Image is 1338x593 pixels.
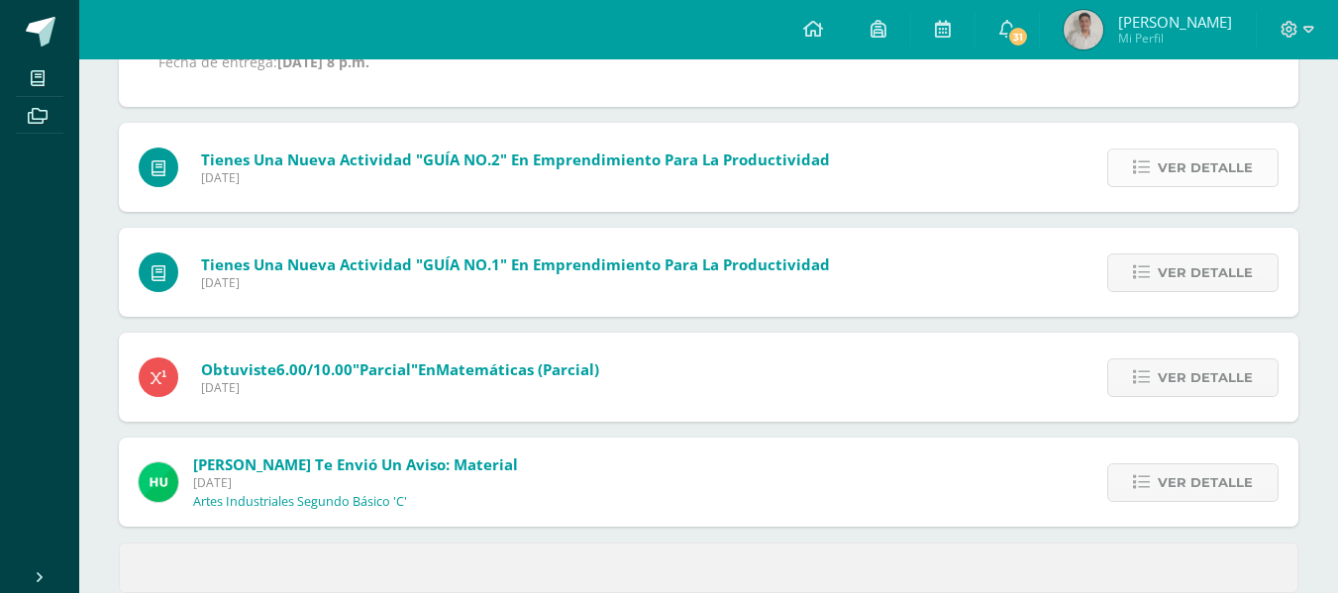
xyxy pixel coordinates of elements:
span: [PERSON_NAME] te envió un aviso: Material [193,454,518,474]
span: Ver detalle [1158,359,1253,396]
span: [DATE] [201,169,830,186]
span: Tienes una nueva actividad "GUÍA NO.1" En Emprendimiento para la Productividad [201,254,830,274]
span: "Parcial" [353,359,418,379]
span: Ver detalle [1158,149,1253,186]
span: Ver detalle [1158,464,1253,501]
span: [PERSON_NAME] [1118,12,1232,32]
img: 5f8b1fa4d3844940ee0a10de8934683e.png [1064,10,1103,49]
img: fd23069c3bd5c8dde97a66a86ce78287.png [139,462,178,502]
span: [DATE] [201,379,599,396]
span: [DATE] [193,474,518,491]
span: Ver detalle [1158,254,1253,291]
span: 31 [1007,26,1029,48]
strong: [DATE] 8 p.m. [277,52,369,71]
span: Obtuviste en [201,359,599,379]
p: Artes Industriales Segundo Básico 'C' [193,494,407,510]
span: Mi Perfil [1118,30,1232,47]
span: Tienes una nueva actividad "GUÍA NO.2" En Emprendimiento para la Productividad [201,149,830,169]
span: 6.00/10.00 [276,359,353,379]
span: Matemáticas (Parcial) [436,359,599,379]
span: [DATE] [201,274,830,291]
